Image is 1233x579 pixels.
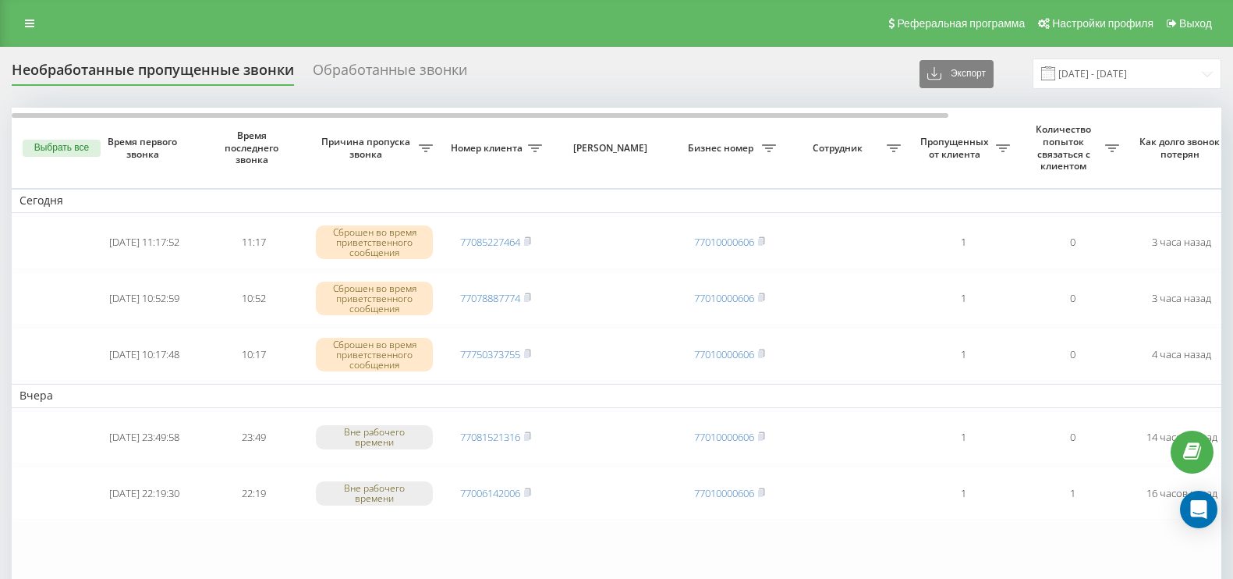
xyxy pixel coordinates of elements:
div: Сброшен во время приветственного сообщения [316,282,433,316]
a: 77010000606 [694,430,754,444]
div: Сброшен во время приветственного сообщения [316,226,433,260]
div: Open Intercom Messenger [1180,491,1217,528]
button: Экспорт [919,60,994,88]
td: 0 [1018,411,1127,464]
span: [PERSON_NAME] [563,142,661,155]
div: Необработанные пропущенные звонки [12,62,294,86]
a: 77010000606 [694,486,754,500]
span: Настройки профиля [1052,17,1153,30]
a: 77010000606 [694,347,754,361]
a: 77081521316 [460,430,520,444]
td: [DATE] 10:17:48 [90,328,199,381]
td: 0 [1018,272,1127,325]
span: Сотрудник [792,142,887,155]
a: 77085227464 [460,235,520,249]
span: Номер клиента [448,142,528,155]
td: [DATE] 22:19:30 [90,467,199,520]
span: Время первого звонка [102,136,186,160]
span: Количество попыток связаться с клиентом [1026,123,1105,172]
td: 1 [1018,467,1127,520]
span: Выход [1179,17,1212,30]
a: 77010000606 [694,291,754,305]
a: 77006142006 [460,486,520,500]
td: 22:19 [199,467,308,520]
td: [DATE] 11:17:52 [90,216,199,269]
button: Выбрать все [23,140,101,157]
td: 1 [909,216,1018,269]
td: 0 [1018,216,1127,269]
td: 11:17 [199,216,308,269]
a: 77750373755 [460,347,520,361]
span: Реферальная программа [897,17,1025,30]
a: 77010000606 [694,235,754,249]
div: Обработанные звонки [313,62,467,86]
span: Причина пропуска звонка [316,136,419,160]
span: Время последнего звонка [211,130,296,166]
td: 1 [909,467,1018,520]
div: Вне рабочего времени [316,481,433,505]
td: 1 [909,328,1018,381]
td: 1 [909,272,1018,325]
span: Как долго звонок потерян [1139,136,1224,160]
td: 0 [1018,328,1127,381]
span: Пропущенных от клиента [916,136,996,160]
td: 10:52 [199,272,308,325]
span: Бизнес номер [682,142,762,155]
td: [DATE] 10:52:59 [90,272,199,325]
div: Вне рабочего времени [316,425,433,449]
td: 1 [909,411,1018,464]
td: 23:49 [199,411,308,464]
div: Сброшен во время приветственного сообщения [316,338,433,372]
a: 77078887774 [460,291,520,305]
td: 10:17 [199,328,308,381]
td: [DATE] 23:49:58 [90,411,199,464]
